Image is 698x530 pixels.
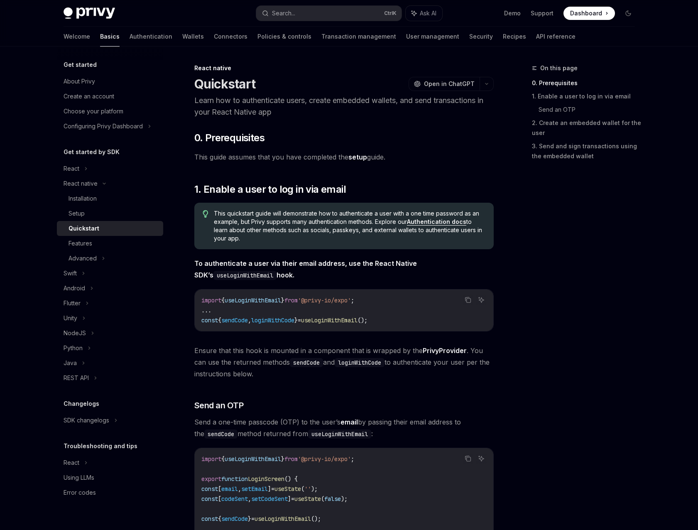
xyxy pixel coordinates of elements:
[531,9,554,17] a: Support
[218,317,221,324] span: {
[64,147,120,157] h5: Get started by SDK
[69,194,97,204] div: Installation
[64,164,79,174] div: React
[203,210,208,218] svg: Tip
[532,90,642,103] a: 1. Enable a user to log in via email
[57,221,163,236] a: Quickstart
[248,317,251,324] span: ,
[238,485,241,493] span: ,
[194,151,494,163] span: This guide assumes that you have completed the guide.
[271,485,274,493] span: =
[218,485,221,493] span: [
[57,74,163,89] a: About Privy
[201,475,221,483] span: export
[221,495,248,503] span: codeSent
[221,317,248,324] span: sendCode
[69,238,92,248] div: Features
[532,116,642,140] a: 2. Create an embedded wallet for the user
[221,515,248,523] span: sendCode
[221,297,225,304] span: {
[476,453,487,464] button: Ask AI
[64,328,86,338] div: NodeJS
[298,317,301,324] span: =
[201,495,218,503] span: const
[406,27,459,47] a: User management
[64,343,83,353] div: Python
[64,473,94,483] div: Using LLMs
[64,179,98,189] div: React native
[201,317,218,324] span: const
[469,27,493,47] a: Security
[64,458,79,468] div: React
[257,27,311,47] a: Policies & controls
[294,317,298,324] span: }
[268,485,271,493] span: ]
[194,76,256,91] h1: Quickstart
[324,495,341,503] span: false
[194,131,265,145] span: 0. Prerequisites
[64,27,90,47] a: Welcome
[64,121,143,131] div: Configuring Privy Dashboard
[214,209,485,243] span: This quickstart guide will demonstrate how to authenticate a user with a one time password as an ...
[281,297,284,304] span: }
[335,358,385,367] code: loginWithCode
[251,515,255,523] span: =
[204,429,238,439] code: sendCode
[532,76,642,90] a: 0. Prerequisites
[308,429,371,439] code: useLoginWithEmail
[57,470,163,485] a: Using LLMs
[57,89,163,104] a: Create an account
[57,104,163,119] a: Choose your platform
[241,485,268,493] span: setEmail
[194,64,494,72] div: React native
[274,485,301,493] span: useState
[255,515,311,523] span: useLoginWithEmail
[130,27,172,47] a: Authentication
[214,27,247,47] a: Connectors
[384,10,397,17] span: Ctrl K
[294,495,321,503] span: useState
[281,455,284,463] span: }
[57,236,163,251] a: Features
[57,191,163,206] a: Installation
[201,297,221,304] span: import
[358,317,367,324] span: ();
[288,495,291,503] span: ]
[340,418,358,426] strong: email
[272,8,295,18] div: Search...
[225,297,281,304] span: useLoginWithEmail
[64,358,77,368] div: Java
[532,140,642,163] a: 3. Send and sign transactions using the embedded wallet
[194,183,346,196] span: 1. Enable a user to log in via email
[64,91,114,101] div: Create an account
[536,27,576,47] a: API reference
[100,27,120,47] a: Basics
[321,27,396,47] a: Transaction management
[251,495,288,503] span: setCodeSent
[351,297,354,304] span: ;
[563,7,615,20] a: Dashboard
[409,77,480,91] button: Open in ChatGPT
[407,218,466,226] a: Authentication docs
[221,455,225,463] span: {
[69,223,99,233] div: Quickstart
[476,294,487,305] button: Ask AI
[218,495,221,503] span: [
[301,485,304,493] span: (
[225,455,281,463] span: useLoginWithEmail
[221,475,248,483] span: function
[284,455,298,463] span: from
[503,27,526,47] a: Recipes
[311,515,321,523] span: ();
[348,153,367,162] a: setup
[622,7,635,20] button: Toggle dark mode
[311,485,318,493] span: );
[57,206,163,221] a: Setup
[194,259,417,279] strong: To authenticate a user via their email address, use the React Native SDK’s hook.
[504,9,521,17] a: Demo
[57,485,163,500] a: Error codes
[213,271,277,280] code: useLoginWithEmail
[64,7,115,19] img: dark logo
[463,453,473,464] button: Copy the contents from the code block
[64,76,95,86] div: About Privy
